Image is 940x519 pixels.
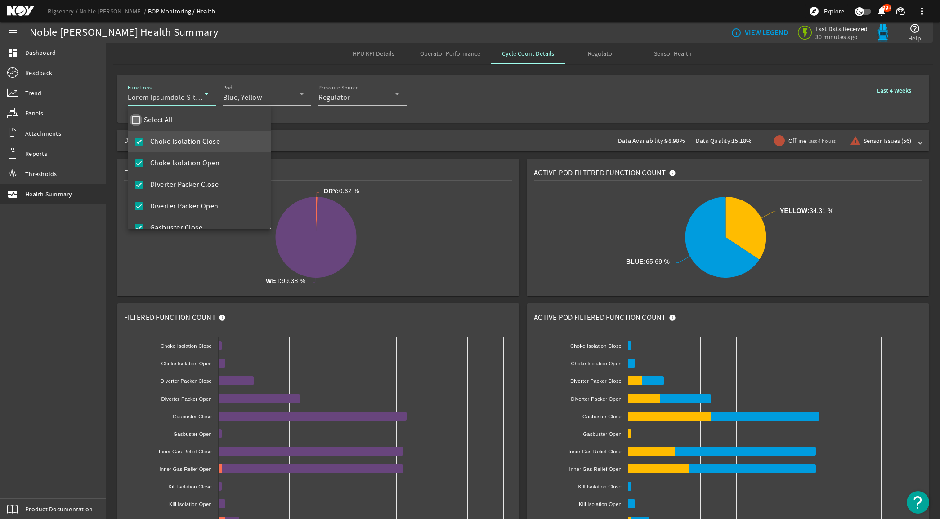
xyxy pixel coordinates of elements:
[150,136,220,147] span: Choke Isolation Close
[150,222,203,233] span: Gasbuster Close
[907,491,929,514] button: Open Resource Center
[150,158,220,169] span: Choke Isolation Open
[150,201,219,212] span: Diverter Packer Open
[142,115,173,124] label: Select All
[150,179,219,190] span: Diverter Packer Close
